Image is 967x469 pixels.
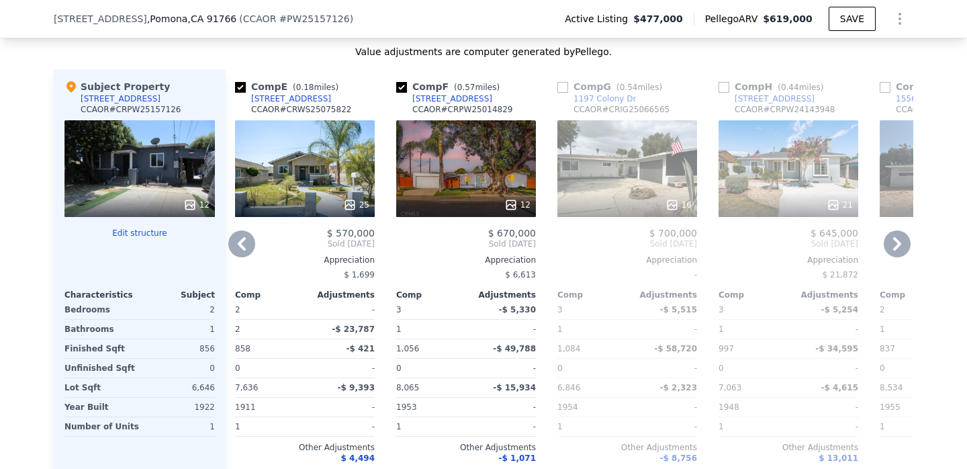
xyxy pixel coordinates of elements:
[557,290,627,300] div: Comp
[64,80,170,93] div: Subject Property
[493,383,536,392] span: -$ 15,934
[235,239,375,249] span: Sold [DATE]
[660,383,697,392] span: -$ 2,323
[64,228,215,239] button: Edit structure
[142,300,215,319] div: 2
[235,93,331,104] a: [STREET_ADDRESS]
[396,417,463,436] div: 1
[791,320,858,339] div: -
[187,13,236,24] span: , CA 91766
[235,398,302,417] div: 1911
[630,359,697,378] div: -
[396,239,536,249] span: Sold [DATE]
[719,442,858,453] div: Other Adjustments
[235,417,302,436] div: 1
[396,364,402,373] span: 0
[488,228,536,239] span: $ 670,000
[829,7,876,31] button: SAVE
[64,290,140,300] div: Characteristics
[557,442,697,453] div: Other Adjustments
[611,83,667,92] span: ( miles)
[573,104,670,115] div: CCAOR # CRIG25066565
[719,93,815,104] a: [STREET_ADDRESS]
[719,417,786,436] div: 1
[880,344,895,353] span: 837
[660,454,697,463] span: -$ 8,756
[557,383,580,392] span: 6,846
[665,198,692,212] div: 16
[251,93,331,104] div: [STREET_ADDRESS]
[396,442,536,453] div: Other Adjustments
[821,383,858,392] span: -$ 4,615
[821,305,858,314] span: -$ 5,254
[880,383,903,392] span: 8,534
[183,198,210,212] div: 12
[64,320,137,339] div: Bathrooms
[735,93,815,104] div: [STREET_ADDRESS]
[469,320,536,339] div: -
[396,80,505,93] div: Comp F
[880,398,947,417] div: 1955
[630,398,697,417] div: -
[557,255,697,265] div: Appreciation
[64,359,137,378] div: Unfinished Sqft
[499,454,536,463] span: -$ 1,071
[142,320,215,339] div: 1
[557,364,563,373] span: 0
[791,398,858,417] div: -
[827,198,853,212] div: 21
[147,12,236,26] span: , Pomona
[235,255,375,265] div: Appreciation
[719,383,741,392] span: 7,063
[505,270,536,280] span: $ 6,613
[449,83,505,92] span: ( miles)
[788,290,858,300] div: Adjustments
[557,239,697,249] span: Sold [DATE]
[469,398,536,417] div: -
[565,12,633,26] span: Active Listing
[396,305,402,314] span: 3
[412,104,513,115] div: CCAOR # CRPW25014829
[811,228,858,239] span: $ 645,000
[81,104,181,115] div: CCAOR # CRPW25157126
[235,383,258,392] span: 7,636
[557,265,697,284] div: -
[660,305,697,314] span: -$ 5,515
[412,93,492,104] div: [STREET_ADDRESS]
[719,255,858,265] div: Appreciation
[627,290,697,300] div: Adjustments
[251,104,351,115] div: CCAOR # CRWS25075822
[235,290,305,300] div: Comp
[620,83,638,92] span: 0.54
[64,378,137,397] div: Lot Sqft
[287,83,344,92] span: ( miles)
[305,290,375,300] div: Adjustments
[142,398,215,417] div: 1922
[396,344,419,353] span: 1,056
[64,300,137,319] div: Bedrooms
[719,290,788,300] div: Comp
[557,320,625,339] div: 1
[886,5,913,32] button: Show Options
[343,198,369,212] div: 25
[235,364,240,373] span: 0
[296,83,314,92] span: 0.18
[346,344,375,353] span: -$ 421
[719,344,734,353] span: 997
[880,93,967,104] a: 1556 S White Ave
[719,364,724,373] span: 0
[142,359,215,378] div: 0
[396,383,419,392] span: 8,065
[344,270,375,280] span: $ 1,699
[649,228,697,239] span: $ 700,000
[573,93,636,104] div: 1197 Colony Dr
[705,12,764,26] span: Pellego ARV
[557,398,625,417] div: 1954
[654,344,697,353] span: -$ 58,720
[140,290,215,300] div: Subject
[332,325,375,334] span: -$ 23,787
[823,270,858,280] span: $ 21,872
[396,398,463,417] div: 1953
[142,339,215,358] div: 856
[396,290,466,300] div: Comp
